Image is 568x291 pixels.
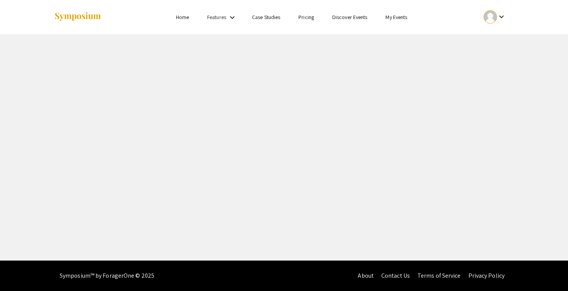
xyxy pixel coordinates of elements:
[252,14,280,21] a: Case Studies
[176,14,189,21] a: Home
[497,12,506,21] mat-icon: Expand account dropdown
[332,14,368,21] a: Discover Events
[381,272,410,280] a: Contact Us
[207,14,226,21] a: Features
[228,13,237,22] mat-icon: Expand Features list
[54,12,102,22] img: Symposium by ForagerOne
[6,257,32,285] iframe: Chat
[358,272,374,280] a: About
[476,8,514,25] button: Expand account dropdown
[417,272,461,280] a: Terms of Service
[298,14,314,21] a: Pricing
[60,261,154,291] div: Symposium™ by ForagerOne © 2025
[386,14,407,21] a: My Events
[468,272,505,280] a: Privacy Policy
